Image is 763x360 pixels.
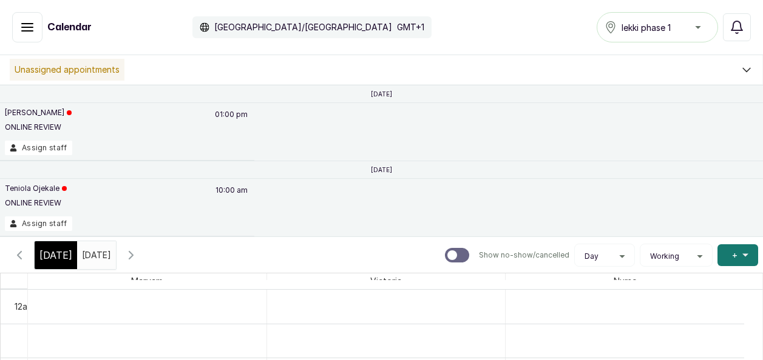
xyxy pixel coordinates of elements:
[5,216,72,231] button: Assign staff
[5,184,67,193] p: Teniola Ojekale
[368,273,404,288] span: Victoria
[732,249,738,261] span: +
[611,273,639,288] span: Nurse
[35,241,77,269] div: [DATE]
[397,21,424,33] p: GMT+1
[622,21,671,34] span: lekki phase 1
[5,122,72,132] p: ONLINE REVIEW
[371,166,392,173] p: [DATE]
[5,108,72,118] p: [PERSON_NAME]
[214,21,392,33] p: [GEOGRAPHIC_DATA]/[GEOGRAPHIC_DATA]
[129,273,165,288] span: Maryam
[479,250,569,260] p: Show no-show/cancelled
[214,184,249,216] p: 10:00 am
[585,252,599,261] span: Day
[580,252,629,261] button: Day
[213,108,249,141] p: 01:00 pm
[717,244,758,266] button: +
[10,59,124,81] p: Unassigned appointments
[5,198,67,208] p: ONLINE REVIEW
[12,300,36,313] div: 12am
[39,248,72,262] span: [DATE]
[5,141,72,155] button: Assign staff
[650,252,679,261] span: Working
[47,20,92,35] h1: Calendar
[645,252,707,261] button: Working
[597,12,718,42] button: lekki phase 1
[371,90,392,98] p: [DATE]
